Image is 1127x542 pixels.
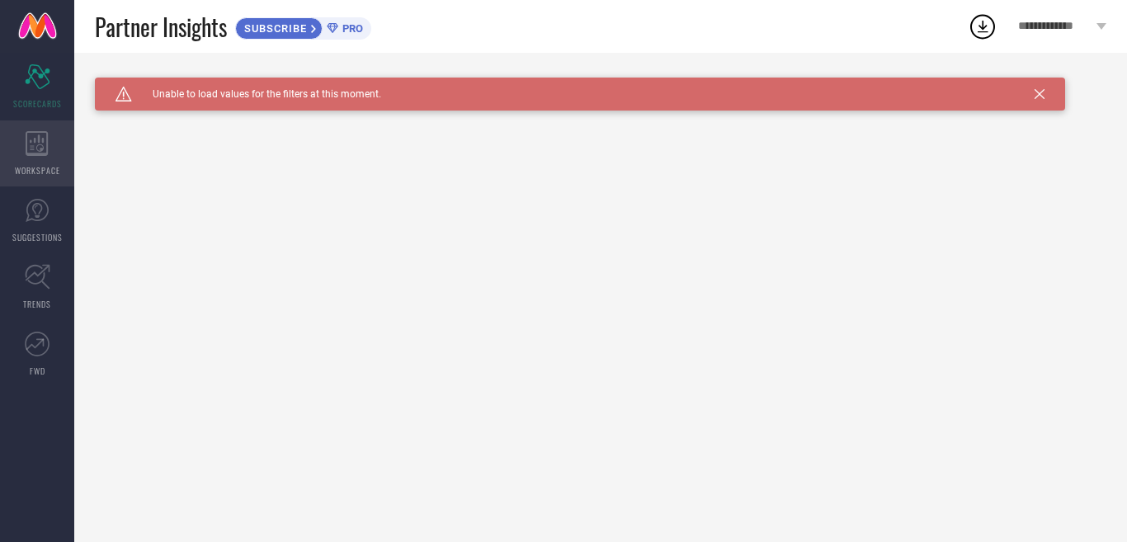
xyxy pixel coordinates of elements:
[95,10,227,44] span: Partner Insights
[13,97,62,110] span: SCORECARDS
[338,22,363,35] span: PRO
[23,298,51,310] span: TRENDS
[236,22,311,35] span: SUBSCRIBE
[12,231,63,243] span: SUGGESTIONS
[235,13,371,40] a: SUBSCRIBEPRO
[30,365,45,377] span: FWD
[132,88,381,100] span: Unable to load values for the filters at this moment.
[15,164,60,177] span: WORKSPACE
[95,78,1106,91] div: Unable to load filters at this moment. Please try later.
[968,12,997,41] div: Open download list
